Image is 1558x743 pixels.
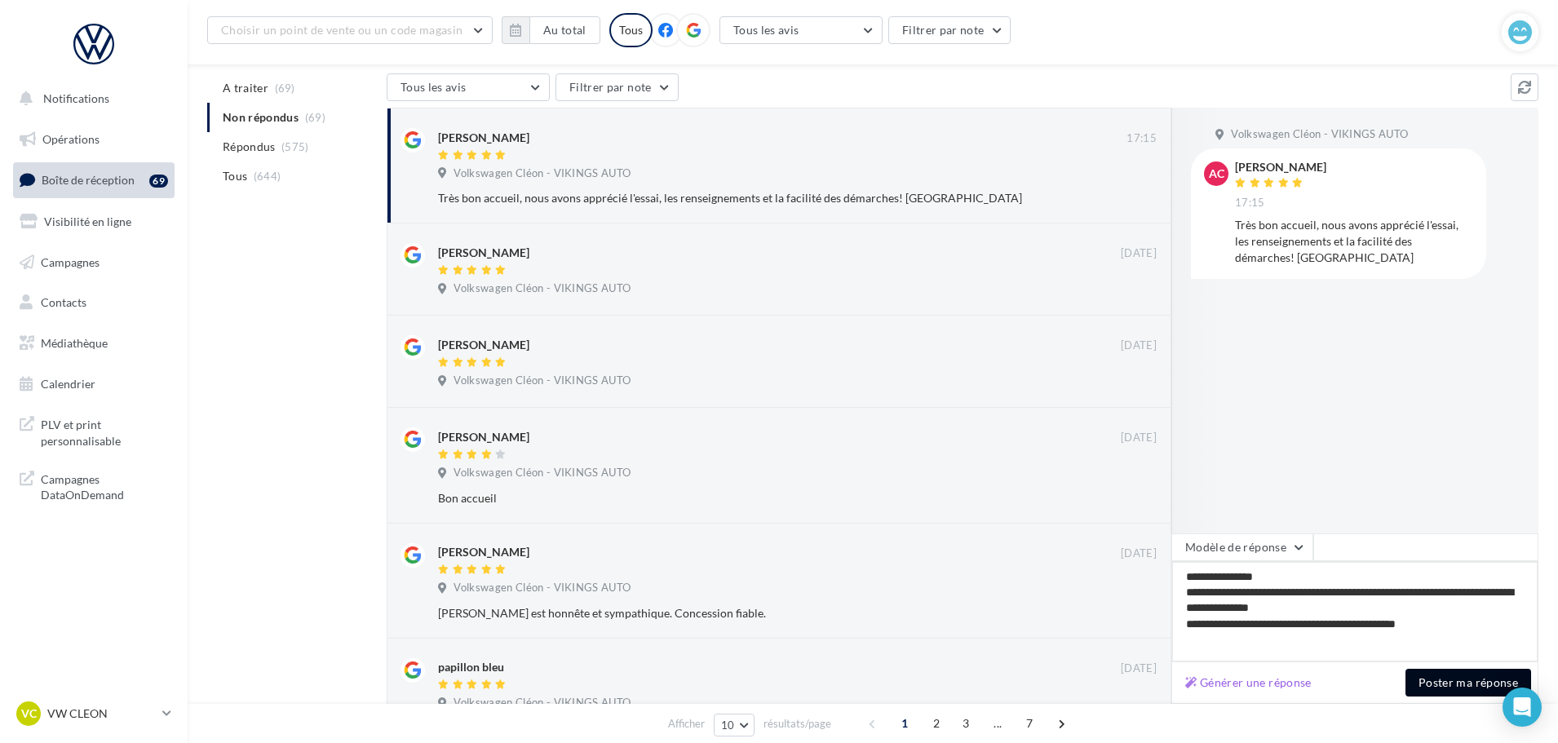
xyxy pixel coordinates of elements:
button: Au total [529,16,600,44]
div: [PERSON_NAME] [438,130,529,146]
span: (69) [275,82,295,95]
button: Choisir un point de vente ou un code magasin [207,16,493,44]
span: 2 [923,710,949,736]
span: résultats/page [764,716,831,732]
a: Visibilité en ligne [10,205,178,239]
span: 1 [892,710,918,736]
button: Générer une réponse [1179,673,1318,692]
div: Très bon accueil, nous avons apprécié l'essai, les renseignements et la facilité des démarches! [... [1235,217,1473,266]
span: Campagnes DataOnDemand [41,468,168,503]
a: Campagnes DataOnDemand [10,462,178,510]
span: [DATE] [1121,246,1157,261]
span: [DATE] [1121,546,1157,561]
span: PLV et print personnalisable [41,414,168,449]
div: Tous [609,13,653,47]
span: A traiter [223,80,268,96]
span: Volkswagen Cléon - VIKINGS AUTO [454,166,631,181]
div: [PERSON_NAME] [438,544,529,560]
span: Notifications [43,91,109,105]
span: 3 [953,710,979,736]
span: (644) [254,170,281,183]
div: Bon accueil [438,490,1051,506]
div: [PERSON_NAME] [438,337,529,353]
span: Tous les avis [401,80,467,94]
button: Poster ma réponse [1405,669,1531,697]
span: Afficher [668,716,705,732]
a: Calendrier [10,367,178,401]
span: Tous [223,168,247,184]
span: [DATE] [1121,338,1157,353]
p: VW CLEON [47,705,156,722]
a: PLV et print personnalisable [10,407,178,455]
span: 17:15 [1126,131,1157,146]
span: 10 [721,719,735,732]
div: [PERSON_NAME] [438,245,529,261]
span: ... [985,710,1011,736]
div: [PERSON_NAME] est honnête et sympathique. Concession fiable. [438,605,1051,621]
span: Volkswagen Cléon - VIKINGS AUTO [454,281,631,296]
span: Médiathèque [41,336,108,350]
span: Contacts [41,295,86,309]
span: Volkswagen Cléon - VIKINGS AUTO [1231,127,1408,142]
button: Filtrer par note [888,16,1011,44]
span: Répondus [223,139,276,155]
span: Opérations [42,132,100,146]
span: Calendrier [41,377,95,391]
div: papillon bleu [438,659,504,675]
a: Boîte de réception69 [10,162,178,197]
span: Volkswagen Cléon - VIKINGS AUTO [454,696,631,710]
a: VC VW CLEON [13,698,175,729]
div: [PERSON_NAME] [1235,161,1326,173]
span: Boîte de réception [42,173,135,187]
a: Opérations [10,122,178,157]
span: [DATE] [1121,431,1157,445]
span: 7 [1016,710,1042,736]
span: Volkswagen Cléon - VIKINGS AUTO [454,374,631,388]
span: (575) [281,140,309,153]
a: Campagnes [10,245,178,280]
span: Volkswagen Cléon - VIKINGS AUTO [454,581,631,595]
span: [DATE] [1121,661,1157,676]
span: Visibilité en ligne [44,214,131,228]
button: Tous les avis [719,16,883,44]
span: AC [1209,166,1224,182]
button: Au total [502,16,600,44]
button: Tous les avis [387,73,550,101]
button: Filtrer par note [555,73,679,101]
a: Médiathèque [10,326,178,360]
span: Tous les avis [733,23,799,37]
button: Notifications [10,82,171,116]
div: Open Intercom Messenger [1503,688,1542,727]
div: Très bon accueil, nous avons apprécié l'essai, les renseignements et la facilité des démarches! [... [438,190,1051,206]
a: Contacts [10,285,178,320]
button: 10 [714,714,755,736]
span: Campagnes [41,254,100,268]
div: [PERSON_NAME] [438,429,529,445]
span: 17:15 [1235,196,1265,210]
div: 69 [149,175,168,188]
span: Choisir un point de vente ou un code magasin [221,23,463,37]
span: VC [21,705,37,722]
span: Volkswagen Cléon - VIKINGS AUTO [454,466,631,480]
button: Modèle de réponse [1171,533,1313,561]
